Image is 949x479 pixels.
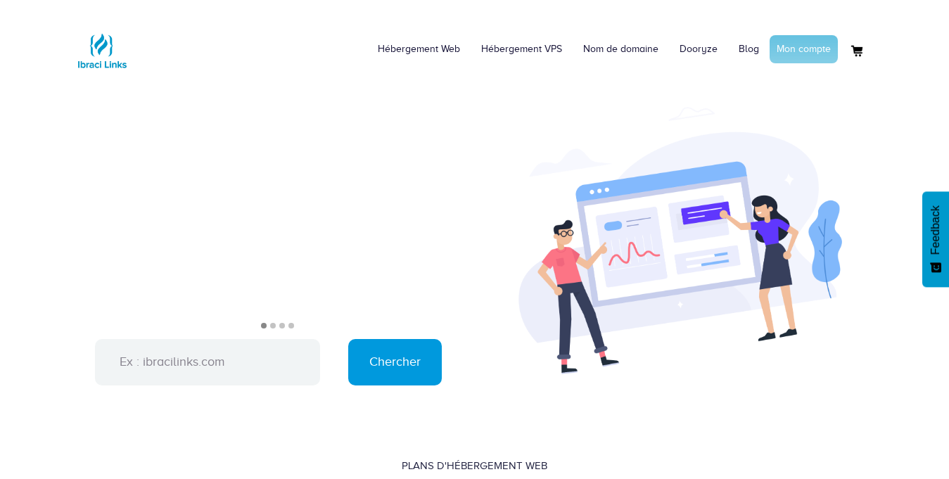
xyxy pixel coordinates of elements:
[728,28,770,70] a: Blog
[471,28,573,70] a: Hébergement VPS
[95,339,320,385] input: Ex : ibracilinks.com
[367,28,471,70] a: Hébergement Web
[74,23,130,79] img: Logo Ibraci Links
[348,339,442,385] input: Chercher
[770,35,838,63] a: Mon compte
[669,28,728,70] a: Dooryze
[573,28,669,70] a: Nom de domaine
[929,205,942,255] span: Feedback
[74,11,130,79] a: Logo Ibraci Links
[922,191,949,287] button: Feedback - Afficher l’enquête
[402,459,547,473] div: Plans d'hébergement Web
